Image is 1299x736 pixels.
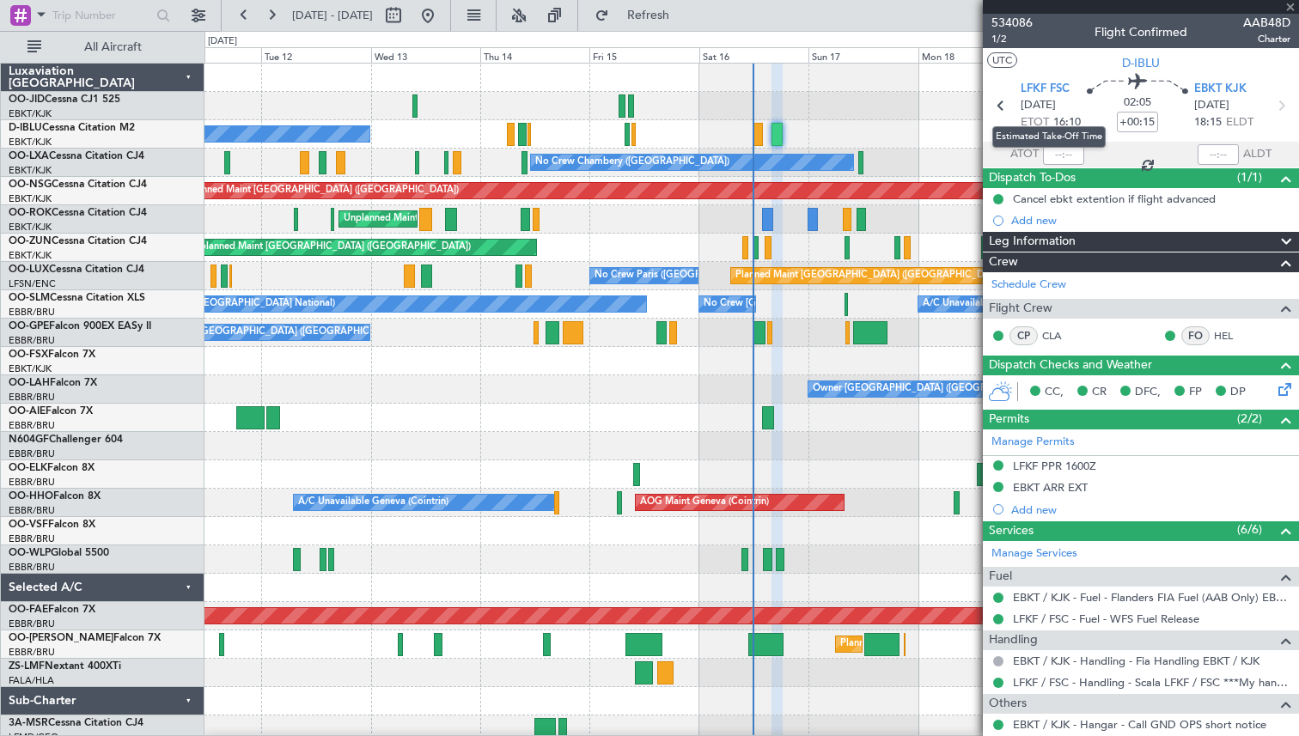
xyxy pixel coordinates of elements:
div: Unplanned Maint [GEOGRAPHIC_DATA] ([GEOGRAPHIC_DATA]) [188,234,471,260]
div: FO [1181,326,1210,345]
span: Handling [989,630,1038,650]
span: Leg Information [989,232,1076,252]
div: Wed 13 [371,47,480,63]
a: EBBR/BRU [9,447,55,460]
span: Dispatch To-Dos [989,168,1076,188]
span: (6/6) [1237,520,1262,538]
span: All Aircraft [45,41,181,53]
span: OO-LAH [9,378,50,388]
span: DFC, [1135,384,1161,401]
a: EBKT/KJK [9,164,52,177]
a: LFSN/ENC [9,277,56,290]
span: N604GF [9,435,49,445]
span: CC, [1045,384,1064,401]
a: EBBR/BRU [9,617,55,630]
div: Add new [1011,213,1290,228]
div: No Crew Chambery ([GEOGRAPHIC_DATA]) [535,149,729,175]
span: Dispatch Checks and Weather [989,356,1152,375]
a: OO-NSGCessna Citation CJ4 [9,179,147,190]
span: AAB48D [1243,14,1290,32]
a: LFKF / FSC - Fuel - WFS Fuel Release [1013,611,1199,626]
a: EBKT/KJK [9,136,52,149]
span: OO-GPE [9,321,49,332]
span: 18:15 [1194,114,1222,131]
span: 02:05 [1124,94,1151,112]
a: OO-[PERSON_NAME]Falcon 7X [9,633,161,643]
a: EBKT / KJK - Hangar - Call GND OPS short notice [1013,717,1266,732]
span: (1/1) [1237,168,1262,186]
a: EBKT/KJK [9,192,52,205]
a: EBBR/BRU [9,334,55,347]
span: Charter [1243,32,1290,46]
span: (2/2) [1237,410,1262,428]
div: Tue 12 [261,47,370,63]
div: [DATE] [208,34,237,49]
span: OO-AIE [9,406,46,417]
a: FALA/HLA [9,674,54,687]
span: ELDT [1226,114,1253,131]
div: Planned Maint [GEOGRAPHIC_DATA] ([GEOGRAPHIC_DATA] National) [840,631,1151,657]
div: A/C Unavailable Geneva (Cointrin) [298,490,448,515]
a: OO-AIEFalcon 7X [9,406,93,417]
a: Manage Permits [991,434,1075,451]
a: EBBR/BRU [9,419,55,432]
a: Schedule Crew [991,277,1066,294]
span: OO-NSG [9,179,52,190]
div: Sat 16 [699,47,808,63]
div: EBKT ARR EXT [1013,480,1088,495]
a: Manage Services [991,545,1077,563]
a: OO-HHOFalcon 8X [9,491,101,502]
a: OO-SLMCessna Citation XLS [9,293,145,303]
div: Planned Maint [GEOGRAPHIC_DATA] ([GEOGRAPHIC_DATA]) [735,263,1006,289]
span: OO-ROK [9,208,52,218]
div: No Crew Paris ([GEOGRAPHIC_DATA]) [595,263,765,289]
span: OO-LXA [9,151,49,161]
span: Permits [989,410,1029,429]
a: OO-ROKCessna Citation CJ4 [9,208,147,218]
span: Fuel [989,567,1012,587]
div: Estimated Take-Off Time [992,126,1106,148]
div: Owner [GEOGRAPHIC_DATA] ([GEOGRAPHIC_DATA] National) [813,376,1090,402]
a: EBKT / KJK - Fuel - Flanders FIA Fuel (AAB Only) EBKT / KJK [1013,590,1290,605]
div: Unplanned Maint [GEOGRAPHIC_DATA]-[GEOGRAPHIC_DATA] [344,206,621,232]
a: EBBR/BRU [9,476,55,489]
div: Sun 17 [808,47,918,63]
a: N604GFChallenger 604 [9,435,123,445]
a: OO-ZUNCessna Citation CJ4 [9,236,147,246]
span: EBKT KJK [1194,81,1247,98]
span: Services [989,521,1034,541]
div: Planned Maint [GEOGRAPHIC_DATA] ([GEOGRAPHIC_DATA]) [188,178,459,204]
span: 1/2 [991,32,1033,46]
div: A/C Unavailable [GEOGRAPHIC_DATA] ([GEOGRAPHIC_DATA] National) [923,291,1242,317]
a: EBKT/KJK [9,362,52,375]
div: CP [1009,326,1038,345]
span: 3A-MSR [9,718,48,728]
a: HEL [1214,328,1253,344]
div: AOG Maint Geneva (Cointrin) [640,490,769,515]
span: Flight Crew [989,299,1052,319]
a: EBBR/BRU [9,391,55,404]
a: EBBR/BRU [9,532,55,545]
span: OO-FAE [9,605,48,615]
span: CR [1092,384,1107,401]
div: LFKF PPR 1600Z [1013,459,1096,473]
span: [DATE] [1021,97,1056,114]
span: Crew [989,252,1018,272]
a: OO-LAHFalcon 7X [9,378,97,388]
a: CLA [1042,328,1081,344]
span: ALDT [1243,146,1272,163]
span: OO-WLP [9,548,51,558]
span: OO-[PERSON_NAME] [9,633,113,643]
button: Refresh [587,2,690,29]
div: Flight Confirmed [1095,23,1187,41]
span: Others [989,694,1027,714]
a: D-IBLUCessna Citation M2 [9,123,135,133]
a: OO-LUXCessna Citation CJ4 [9,265,144,275]
input: Trip Number [52,3,151,28]
a: EBBR/BRU [9,561,55,574]
a: EBKT / KJK - Handling - Fia Handling EBKT / KJK [1013,654,1259,668]
div: Add new [1011,502,1290,517]
span: OO-VSF [9,520,48,530]
button: UTC [987,52,1017,68]
span: OO-JID [9,94,45,105]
